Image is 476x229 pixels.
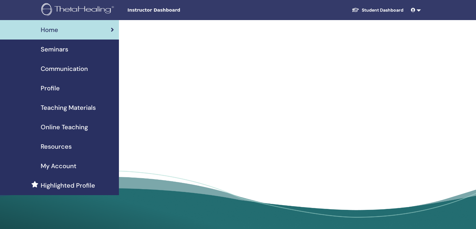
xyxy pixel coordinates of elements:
span: Seminars [41,45,68,54]
a: Student Dashboard [347,4,408,16]
span: Teaching Materials [41,103,96,112]
span: Profile [41,83,60,93]
span: Instructor Dashboard [127,7,221,13]
span: Resources [41,142,72,151]
span: Communication [41,64,88,73]
img: logo.png [41,3,116,17]
span: Highlighted Profile [41,181,95,190]
span: My Account [41,161,76,171]
img: graduation-cap-white.svg [352,7,359,13]
span: Online Teaching [41,122,88,132]
span: Home [41,25,58,35]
